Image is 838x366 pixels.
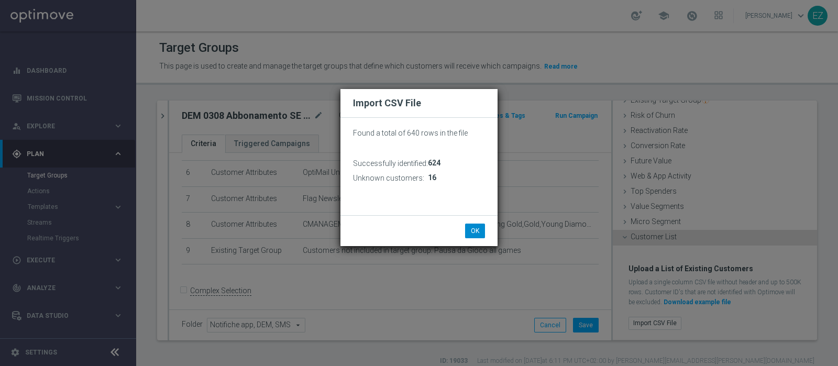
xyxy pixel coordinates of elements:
[465,224,485,238] button: OK
[428,159,440,168] span: 624
[428,173,436,182] span: 16
[353,159,428,168] h3: Successfully identified:
[353,97,485,109] h2: Import CSV File
[353,128,485,138] p: Found a total of 640 rows in the file
[353,173,424,183] h3: Unknown customers:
